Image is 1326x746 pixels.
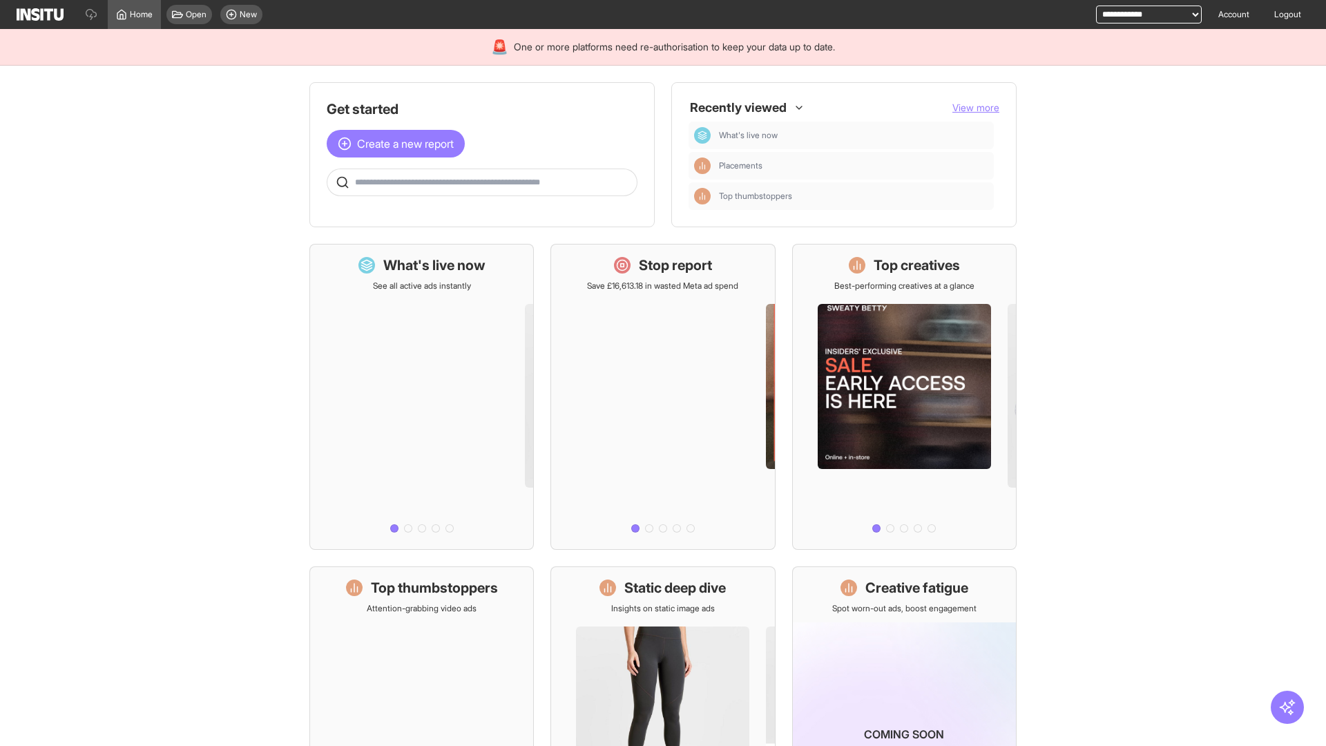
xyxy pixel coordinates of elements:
h1: Top creatives [874,256,960,275]
span: Placements [719,160,988,171]
img: Logo [17,8,64,21]
div: Insights [694,157,711,174]
span: Top thumbstoppers [719,191,988,202]
span: Open [186,9,206,20]
span: Home [130,9,153,20]
p: Save £16,613.18 in wasted Meta ad spend [587,280,738,291]
span: What's live now [719,130,778,141]
div: Insights [694,188,711,204]
div: Dashboard [694,127,711,144]
button: Create a new report [327,130,465,157]
p: Attention-grabbing video ads [367,603,477,614]
span: Top thumbstoppers [719,191,792,202]
span: What's live now [719,130,988,141]
span: Create a new report [357,135,454,152]
p: Best-performing creatives at a glance [834,280,974,291]
button: View more [952,101,999,115]
span: View more [952,102,999,113]
span: Placements [719,160,762,171]
h1: What's live now [383,256,486,275]
div: 🚨 [491,37,508,57]
h1: Get started [327,99,637,119]
a: Stop reportSave £16,613.18 in wasted Meta ad spend [550,244,775,550]
h1: Top thumbstoppers [371,578,498,597]
p: Insights on static image ads [611,603,715,614]
h1: Static deep dive [624,578,726,597]
h1: Stop report [639,256,712,275]
span: New [240,9,257,20]
span: One or more platforms need re-authorisation to keep your data up to date. [514,40,835,54]
a: What's live nowSee all active ads instantly [309,244,534,550]
p: See all active ads instantly [373,280,471,291]
a: Top creativesBest-performing creatives at a glance [792,244,1017,550]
